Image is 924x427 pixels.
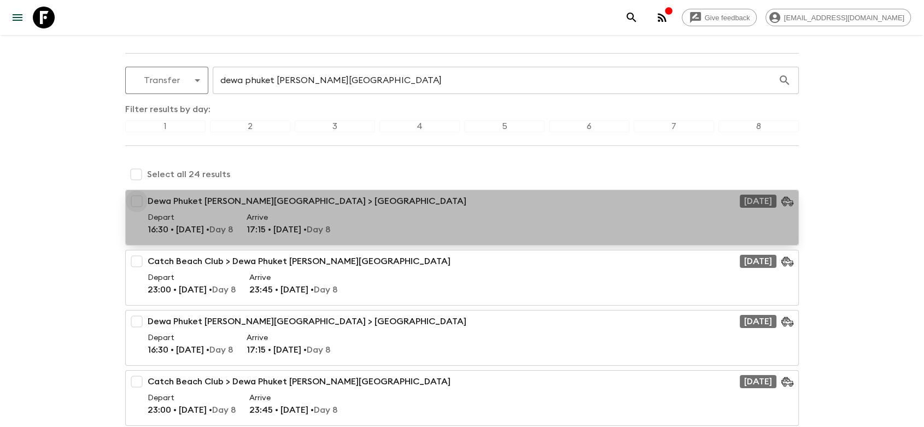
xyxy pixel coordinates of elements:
button: search adventures [621,7,642,28]
p: 17:15 • [DATE] • [247,223,331,236]
div: [EMAIL_ADDRESS][DOMAIN_NAME] [765,9,911,26]
p: Catch Beach Club > Dewa Phuket [PERSON_NAME][GEOGRAPHIC_DATA] [148,255,451,268]
div: 1 [125,120,206,132]
div: 4 [379,120,460,132]
button: Dewa Phuket [PERSON_NAME][GEOGRAPHIC_DATA] > [GEOGRAPHIC_DATA][DATE]Depart16:30 • [DATE] •Day 8Ar... [125,190,799,245]
button: Catch Beach Club > Dewa Phuket [PERSON_NAME][GEOGRAPHIC_DATA][DATE]Depart23:00 • [DATE] •Day 8Arr... [125,370,799,426]
p: 23:45 • [DATE] • [249,283,338,296]
p: Dewa Phuket [PERSON_NAME][GEOGRAPHIC_DATA] > [GEOGRAPHIC_DATA] [148,315,466,328]
div: [DATE] [740,315,776,328]
div: 8 [718,120,799,132]
div: 5 [464,120,545,132]
p: Arrive [247,212,331,223]
span: Day 8 [209,225,233,234]
span: Day 8 [314,406,338,414]
span: Day 8 [212,406,236,414]
div: 3 [295,120,375,132]
p: Catch Beach Club > Dewa Phuket [PERSON_NAME][GEOGRAPHIC_DATA] [148,375,451,388]
span: Day 8 [314,285,338,294]
p: 23:00 • [DATE] • [148,283,236,296]
p: 17:15 • [DATE] • [247,343,331,356]
div: Transfer [126,65,208,96]
p: Depart [148,272,236,283]
span: Give feedback [699,14,756,22]
input: e.g. "ushuaia" [213,65,778,96]
p: Filter results by day: [125,103,799,116]
p: Depart [148,332,233,343]
p: Arrive [249,393,338,403]
span: Day 8 [212,285,236,294]
div: [DATE] [740,195,776,208]
a: Give feedback [682,9,757,26]
p: Select all 24 results [147,168,230,181]
div: 2 [210,120,290,132]
button: menu [7,7,28,28]
div: [DATE] [740,375,776,388]
div: 6 [549,120,629,132]
p: 23:00 • [DATE] • [148,403,236,417]
p: 16:30 • [DATE] • [148,343,233,356]
div: [DATE] [740,255,776,268]
p: 23:45 • [DATE] • [249,403,338,417]
p: Depart [148,212,233,223]
p: Arrive [249,272,338,283]
span: Day 8 [209,346,233,354]
p: Depart [148,393,236,403]
p: 16:30 • [DATE] • [148,223,233,236]
span: [EMAIL_ADDRESS][DOMAIN_NAME] [778,14,910,22]
button: Catch Beach Club > Dewa Phuket [PERSON_NAME][GEOGRAPHIC_DATA][DATE]Depart23:00 • [DATE] •Day 8Arr... [125,250,799,306]
div: 7 [634,120,714,132]
button: Dewa Phuket [PERSON_NAME][GEOGRAPHIC_DATA] > [GEOGRAPHIC_DATA][DATE]Depart16:30 • [DATE] •Day 8Ar... [125,310,799,366]
span: Day 8 [307,225,331,234]
p: Arrive [247,332,331,343]
p: Dewa Phuket [PERSON_NAME][GEOGRAPHIC_DATA] > [GEOGRAPHIC_DATA] [148,195,466,208]
span: Day 8 [307,346,331,354]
